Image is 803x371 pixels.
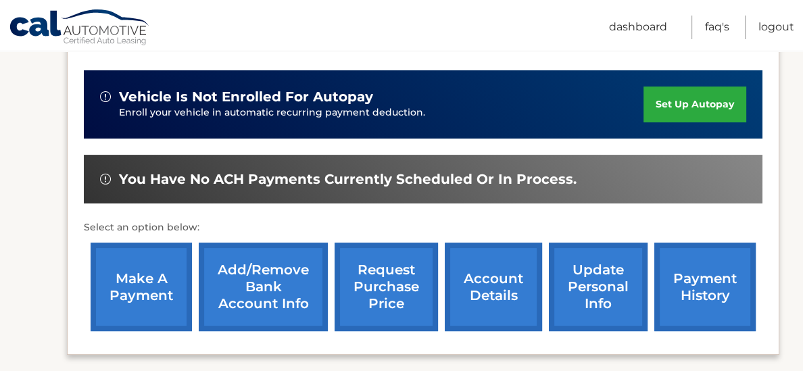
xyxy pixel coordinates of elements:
p: Enroll your vehicle in automatic recurring payment deduction. [119,105,643,120]
img: alert-white.svg [100,91,111,102]
img: alert-white.svg [100,174,111,184]
a: Logout [758,16,794,39]
span: vehicle is not enrolled for autopay [119,89,373,105]
a: payment history [654,243,756,331]
a: update personal info [549,243,648,331]
a: account details [445,243,542,331]
a: make a payment [91,243,192,331]
a: request purchase price [335,243,438,331]
a: Dashboard [609,16,667,39]
span: You have no ACH payments currently scheduled or in process. [119,171,577,188]
p: Select an option below: [84,220,762,236]
a: Add/Remove bank account info [199,243,328,331]
a: set up autopay [643,86,746,122]
a: FAQ's [705,16,729,39]
a: Cal Automotive [9,9,151,48]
